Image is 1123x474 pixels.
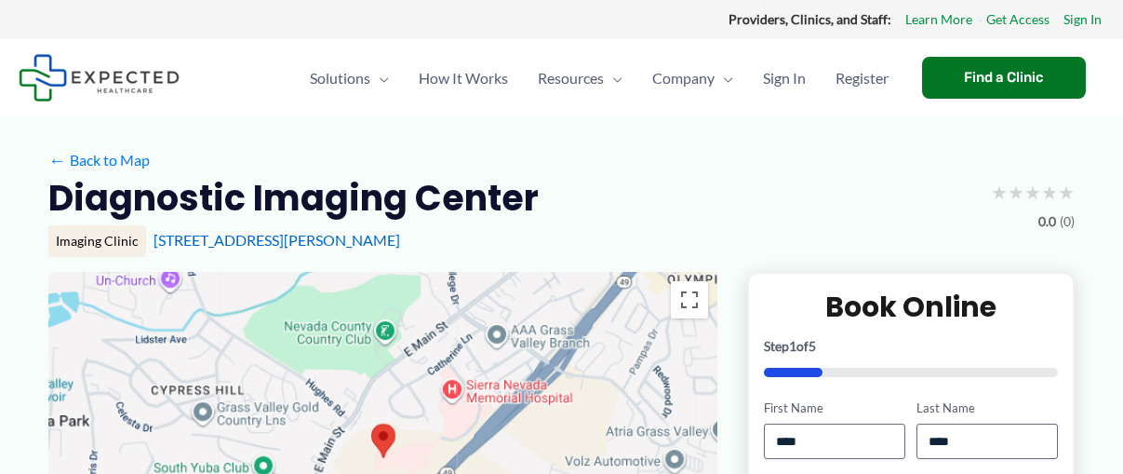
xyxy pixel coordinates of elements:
span: Menu Toggle [370,46,389,111]
a: Sign In [748,46,821,111]
span: 5 [809,338,816,354]
span: Solutions [310,46,370,111]
p: Step of [764,340,1058,353]
a: Get Access [986,7,1049,32]
h2: Diagnostic Imaging Center [48,175,539,221]
span: ★ [1024,175,1041,210]
span: ★ [991,175,1008,210]
a: CompanyMenu Toggle [637,46,748,111]
span: How It Works [419,46,508,111]
span: Menu Toggle [715,46,733,111]
span: ← [48,151,66,169]
a: Register [821,46,903,111]
label: First Name [764,400,905,417]
label: Last Name [916,400,1058,417]
div: Imaging Clinic [48,225,146,257]
span: 1 [789,338,796,354]
span: Register [836,46,889,111]
a: ResourcesMenu Toggle [523,46,637,111]
span: 0.0 [1038,210,1056,234]
a: Sign In [1063,7,1102,32]
span: Menu Toggle [604,46,622,111]
span: (0) [1060,210,1075,234]
span: ★ [1008,175,1024,210]
a: Learn More [905,7,972,32]
a: Find a Clinic [922,57,1086,99]
h2: Book Online [764,289,1058,325]
button: Toggle fullscreen view [671,281,708,318]
span: ★ [1058,175,1075,210]
a: How It Works [404,46,523,111]
nav: Primary Site Navigation [295,46,903,111]
a: [STREET_ADDRESS][PERSON_NAME] [154,231,400,249]
span: Resources [538,46,604,111]
span: ★ [1041,175,1058,210]
strong: Providers, Clinics, and Staff: [729,11,891,27]
span: Company [652,46,715,111]
a: SolutionsMenu Toggle [295,46,404,111]
span: Sign In [763,46,806,111]
img: Expected Healthcare Logo - side, dark font, small [19,54,180,102]
a: ←Back to Map [48,146,150,174]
